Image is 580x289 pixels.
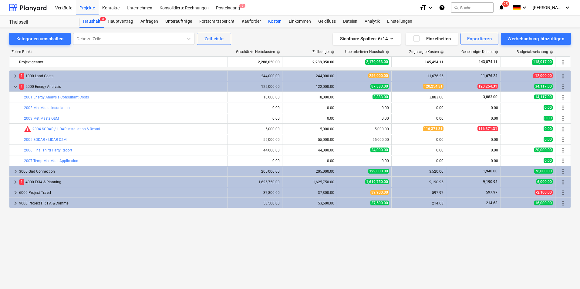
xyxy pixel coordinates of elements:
[230,106,280,110] div: 0.00
[548,50,553,54] span: help
[340,35,393,43] div: Sichtbare Spalten : 6/14
[285,57,334,67] div: 2,288,050.00
[370,201,389,205] span: 37,500.00
[370,148,389,152] span: 24,000.00
[449,106,498,110] div: 0.00
[532,59,553,65] span: 118,017.00
[394,159,443,163] div: 0.00
[285,180,334,184] div: 1,625,750.00
[265,15,285,28] div: Kosten
[409,50,444,54] div: Zugesagte Kosten
[230,116,280,121] div: 0.00
[449,116,498,121] div: 0.00
[24,116,59,121] a: 2003 Met Masts O&M
[533,73,553,78] span: -12,000.00
[24,95,89,99] a: 2001 Energy Analysis Consultant Costs
[394,201,443,205] div: 214.63
[394,148,443,152] div: 0.00
[19,82,225,91] div: 2000 Energy Analysis
[559,58,567,66] span: Mehr Aktionen
[559,94,567,101] span: Mehr Aktionen
[12,168,19,175] span: keyboard_arrow_right
[19,71,225,81] div: 1000 Land Costs
[12,200,19,207] span: keyboard_arrow_right
[137,15,162,28] div: Anfragen
[394,191,443,195] div: 597.97
[534,201,553,205] span: 16,000.00
[204,35,224,43] div: Zeitleiste
[550,260,580,289] iframe: Chat Widget
[384,50,389,54] span: help
[12,72,19,80] span: keyboard_arrow_right
[507,35,564,43] div: Werbebuchung hinzufügen
[559,157,567,164] span: Mehr Aktionen
[559,168,567,175] span: Mehr Aktionen
[480,74,498,78] span: 11,676.25
[19,177,225,187] div: 4000 ESIA & Planning
[423,126,443,131] span: 116,371.31
[197,33,231,45] button: Zeitleiste
[559,72,567,80] span: Mehr Aktionen
[517,50,553,54] div: Budgetabweichung
[494,50,498,54] span: help
[9,50,228,54] div: Zeilen-Punkt
[534,84,553,89] span: 34,117.00
[449,148,498,152] div: 0.00
[230,148,280,152] div: 44,000.00
[333,33,401,45] button: Sichtbare Spalten:6/14
[230,95,280,99] div: 18,000.00
[559,104,567,111] span: Mehr Aktionen
[32,127,100,131] a: 2004 SODAR / LIDAR Installation & Rental
[383,15,416,28] a: Einstellungen
[9,19,72,25] div: Theisseil
[361,15,383,28] div: Analytik
[339,127,389,131] div: 5,000.00
[196,15,238,28] div: Fortschrittsbericht
[19,167,225,176] div: 3000 Grid Connection
[413,35,451,43] div: Einzelheiten
[394,57,443,67] div: 145,454.11
[339,15,361,28] div: Dateien
[345,50,389,54] div: Überarbeiteter Haushalt
[24,125,31,133] span: Die damit verbundenen Kosten übersteigen das überarbeitete Budget
[230,57,280,67] div: 2,288,050.00
[12,189,19,196] span: keyboard_arrow_right
[162,15,196,28] a: Unteraufträge
[564,4,571,11] i: keyboard_arrow_down
[544,126,553,131] span: 0.00
[460,33,498,45] button: Exportieren
[339,116,389,121] div: 0.00
[544,105,553,110] span: 0.00
[12,178,19,186] span: keyboard_arrow_right
[24,138,66,142] a: 2005 SODAR / LIDAR O&M
[394,169,443,174] div: 3,520.00
[285,106,334,110] div: 0.00
[461,50,498,54] div: Genehmigte Kosten
[285,191,334,195] div: 37,800.00
[230,191,280,195] div: 37,800.00
[550,260,580,289] div: Chat-Widget
[427,4,434,11] i: keyboard_arrow_down
[339,138,389,142] div: 55,000.00
[239,4,245,8] span: 2
[12,83,19,90] span: keyboard_arrow_down
[559,147,567,154] span: Mehr Aktionen
[370,190,389,195] span: 39,900.00
[559,115,567,122] span: Mehr Aktionen
[19,179,24,185] span: 1
[373,95,389,99] span: 3,883.00
[19,188,225,198] div: 6000 Project Travel
[230,127,280,131] div: 5,000.00
[238,15,265,28] a: Kauforder
[230,74,280,78] div: 244,000.00
[365,59,389,65] span: 2,170,033.00
[368,73,389,78] span: 256,000.00
[19,84,24,89] span: 1
[330,50,335,54] span: help
[24,159,78,163] a: 2007 Temp Met Mast Application
[285,85,334,89] div: 122,000.00
[477,126,498,131] span: 116,371.31
[24,148,72,152] a: 2006 Final Third Party Report
[79,15,104,28] div: Haushalt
